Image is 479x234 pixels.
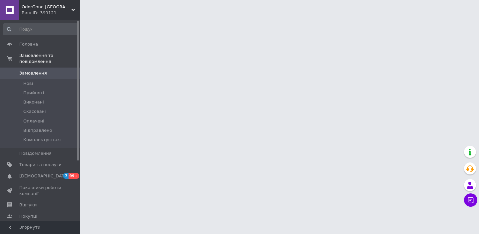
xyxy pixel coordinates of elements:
span: Комплектується [23,137,61,143]
span: 99+ [69,173,80,179]
span: Замовлення та повідомлення [19,53,80,65]
button: Чат з покупцем [464,193,477,207]
span: Оплачені [23,118,44,124]
span: Покупці [19,213,37,219]
span: Нові [23,81,33,87]
span: Повідомлення [19,150,52,156]
span: OdorGone Ukraine [22,4,72,10]
span: Товари та послуги [19,162,62,168]
input: Пошук [3,23,79,35]
span: Відгуки [19,202,37,208]
span: Скасовані [23,109,46,115]
span: Відправлено [23,127,52,133]
div: Ваш ID: 399121 [22,10,80,16]
span: Виконані [23,99,44,105]
span: Показники роботи компанії [19,185,62,197]
span: Замовлення [19,70,47,76]
span: 7 [63,173,69,179]
span: Головна [19,41,38,47]
span: [DEMOGRAPHIC_DATA] [19,173,69,179]
span: Прийняті [23,90,44,96]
